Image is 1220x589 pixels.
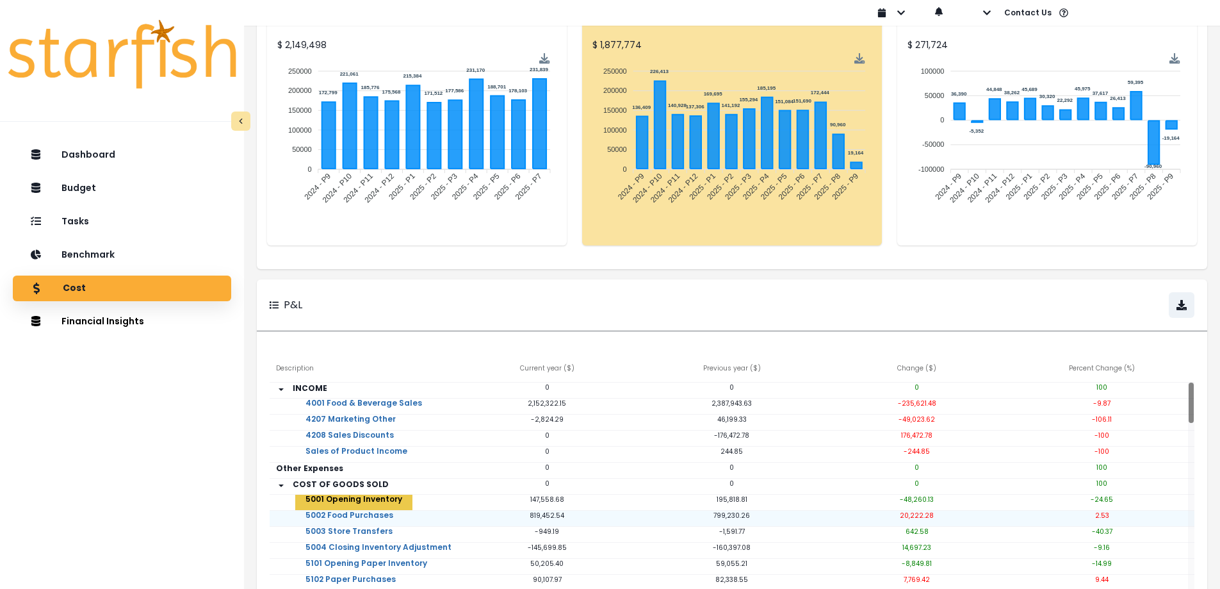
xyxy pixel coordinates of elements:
p: -106.11 [1009,415,1194,424]
span: arrow down [276,384,286,394]
p: 50,205.40 [455,559,640,568]
div: Description [270,357,455,383]
div: Previous year ( $ ) [640,357,825,383]
img: Download Revenue [539,53,550,64]
tspan: 2024 - P12 [984,171,1017,204]
p: -14.99 [1009,559,1194,568]
p: -9.16 [1009,543,1194,552]
tspan: 2025 - P9 [830,171,860,201]
svg: arrow down [276,481,286,491]
tspan: 50000 [925,92,945,99]
strong: COST OF GOODS SOLD [293,479,389,490]
p: 14,697.23 [824,543,1009,552]
p: -100 [1009,447,1194,456]
tspan: 2025 - P6 [1093,171,1123,201]
tspan: 50000 [292,145,312,153]
p: 2,387,943.63 [640,399,825,408]
p: Tasks [61,216,89,227]
p: -24.65 [1009,495,1194,504]
p: -949.19 [455,527,640,536]
button: Tasks [13,209,231,235]
tspan: 2025 - P1 [1004,171,1034,201]
tspan: 2024 - P10 [948,171,981,204]
a: 4208 Sales Discounts [295,431,404,456]
tspan: 250000 [603,67,627,75]
p: 244.85 [640,447,825,456]
tspan: 0 [623,165,627,173]
tspan: 2024 - P11 [966,171,999,204]
div: Menu [1169,53,1180,64]
tspan: 2025 - P3 [723,171,753,201]
a: Sales of Product Income [295,447,418,472]
p: P&L [284,297,302,313]
tspan: 2025 - P7 [514,171,544,201]
tspan: 2024 - P9 [302,171,332,201]
p: 0 [824,479,1009,488]
p: -49,023.62 [824,415,1009,424]
tspan: 2025 - P5 [471,171,501,201]
tspan: 250000 [288,67,312,75]
tspan: 100000 [288,126,312,134]
div: Menu [539,53,550,64]
p: 0 [455,447,640,456]
tspan: 2025 - P6 [492,171,523,201]
div: Change ( $ ) [824,357,1009,383]
tspan: 200000 [288,87,312,94]
p: -235,621.48 [824,399,1009,408]
tspan: 150000 [603,106,627,114]
p: $ 271,724 [907,38,1187,52]
button: Budget [13,176,231,201]
tspan: 0 [308,165,312,173]
tspan: 2025 - P3 [429,171,459,201]
p: 0 [640,383,825,392]
p: 0 [455,463,640,472]
tspan: 2025 - P7 [795,171,825,201]
p: 799,230.26 [640,511,825,520]
tspan: 2024 - P10 [321,171,354,204]
button: Dashboard [13,142,231,168]
p: 2.53 [1009,511,1194,520]
tspan: 2024 - P11 [342,171,375,204]
p: 819,452.54 [455,511,640,520]
tspan: 2024 - P10 [631,171,664,204]
p: 82,338.55 [640,575,825,585]
tspan: 2025 - P8 [812,171,842,201]
p: -9.87 [1009,399,1194,408]
p: 20,222.28 [824,511,1009,520]
button: 5001 Opening Inventory [295,495,412,520]
div: Percent Change (%) [1009,357,1194,383]
p: -1,591.77 [640,527,825,536]
p: 0 [824,383,1009,392]
tspan: 2025 - P7 [1110,171,1140,201]
tspan: -50000 [922,140,944,148]
p: -48,260.13 [824,495,1009,504]
p: 0 [824,463,1009,472]
p: 0 [455,383,640,392]
img: Download Net-Income [1169,53,1180,64]
tspan: 2025 - P1 [687,171,717,201]
tspan: 2024 - P12 [363,171,396,204]
strong: Other Expenses [276,463,343,474]
tspan: 2025 - P5 [1075,171,1105,201]
tspan: 2025 - P9 [1146,171,1176,201]
tspan: 2025 - P6 [777,171,807,201]
tspan: 2025 - P2 [1021,171,1052,201]
p: 0 [455,479,640,488]
tspan: 100000 [921,67,945,75]
p: -100 [1009,431,1194,440]
tspan: 100000 [603,126,627,134]
tspan: 2025 - P1 [387,171,417,201]
p: $ 2,149,498 [277,38,557,52]
tspan: 150000 [288,106,312,114]
tspan: 2025 - P2 [705,171,735,201]
tspan: -100000 [918,165,944,173]
p: -244.85 [824,447,1009,456]
p: 176,472.78 [824,431,1009,440]
p: 195,818.81 [640,495,825,504]
p: 147,558.68 [455,495,640,504]
tspan: 2025 - P3 [1039,171,1070,201]
tspan: 2024 - P11 [649,171,682,204]
tspan: 2024 - P9 [933,171,963,201]
img: Download Cost [854,53,865,64]
a: 4001 Food & Beverage Sales [295,399,432,424]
